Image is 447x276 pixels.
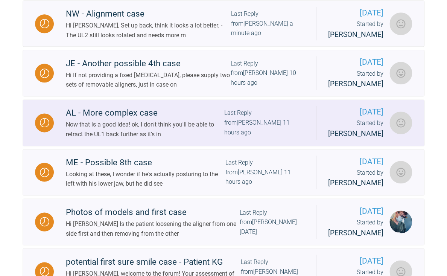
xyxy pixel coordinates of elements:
[328,56,383,69] span: [DATE]
[328,19,383,40] div: Started by
[389,62,412,84] img: Cathryn Sherlock
[66,7,231,21] div: NW - Alignment case
[23,50,424,96] a: WaitingJE - Another possible 4th caseHi If not providing a fixed [MEDICAL_DATA], please supply tw...
[328,30,383,39] span: [PERSON_NAME]
[328,255,383,267] span: [DATE]
[66,169,225,189] div: Looking at these, I wonder if he's actually posturing to the left with his lower jaw, but he did see
[328,178,383,187] span: [PERSON_NAME]
[66,205,240,219] div: Photos of models and first case
[225,158,304,187] div: Last Reply from [PERSON_NAME] 11 hours ago
[328,106,383,118] span: [DATE]
[389,12,412,35] img: Cathryn Sherlock
[66,120,224,139] div: Now that is a good idea! ok, I don't think you'll be able to retract the UL1 back further as it's in
[23,198,424,245] a: WaitingPhotos of models and first caseHi [PERSON_NAME] Is the patient loosening the aligner from ...
[66,255,241,268] div: potential first sure smile case - Patient KG
[328,69,383,90] div: Started by
[328,228,383,237] span: [PERSON_NAME]
[40,168,49,177] img: Waiting
[328,156,383,168] span: [DATE]
[23,149,424,196] a: WaitingME - Possible 8th caseLooking at these, I wonder if he's actually posturing to the left wi...
[66,106,224,120] div: AL - More complex case
[66,21,231,40] div: Hi [PERSON_NAME], Set up back, think it looks a lot better. - The UL2 still looks rotated and nee...
[40,217,49,226] img: Waiting
[328,118,383,139] div: Started by
[328,168,383,189] div: Started by
[224,108,304,137] div: Last Reply from [PERSON_NAME] 11 hours ago
[66,219,240,238] div: Hi [PERSON_NAME] Is the patient loosening the aligner from one side first and then removing from ...
[23,99,424,146] a: WaitingAL - More complex caseNow that is a good idea! ok, I don't think you'll be able to retract...
[23,0,424,47] a: WaitingNW - Alignment caseHi [PERSON_NAME], Set up back, think it looks a lot better. - The UL2 s...
[40,118,49,127] img: Waiting
[231,59,304,88] div: Last Reply from [PERSON_NAME] 10 hours ago
[328,217,383,238] div: Started by
[66,156,225,169] div: ME - Possible 8th case
[328,79,383,88] span: [PERSON_NAME]
[240,207,304,236] div: Last Reply from [PERSON_NAME] [DATE]
[40,69,49,78] img: Waiting
[40,267,49,276] img: Waiting
[40,19,49,28] img: Waiting
[231,9,304,38] div: Last Reply from [PERSON_NAME] a minute ago
[66,57,231,70] div: JE - Another possible 4th case
[328,205,383,217] span: [DATE]
[389,210,412,233] img: Thomas Dobson
[328,7,383,19] span: [DATE]
[389,111,412,134] img: Cathryn Sherlock
[389,161,412,183] img: Cathryn Sherlock
[328,129,383,138] span: [PERSON_NAME]
[66,70,231,90] div: Hi If not providing a fixed [MEDICAL_DATA], please supply two sets of removable aligners, just in...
